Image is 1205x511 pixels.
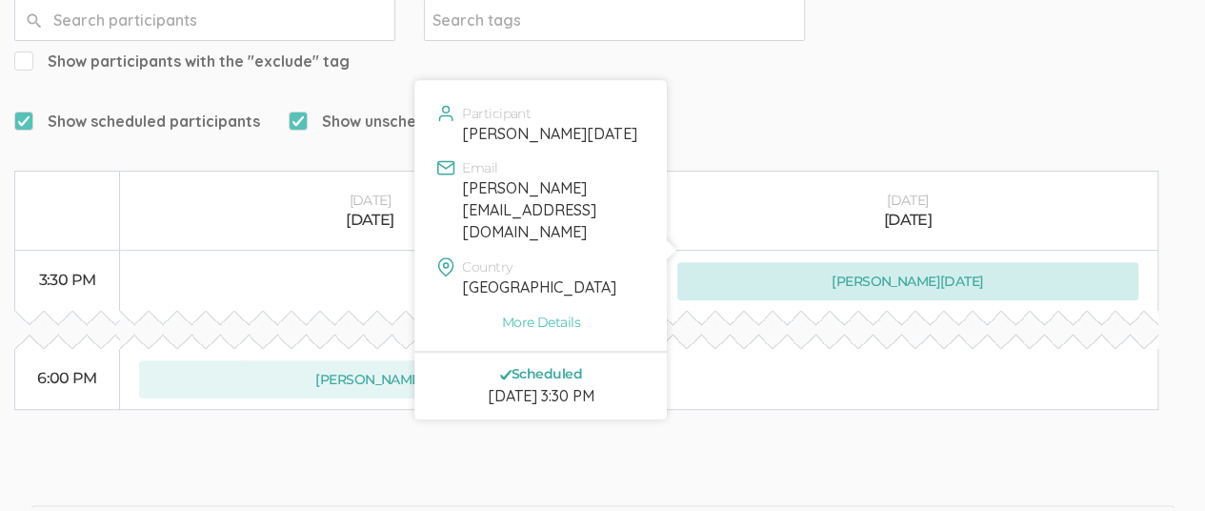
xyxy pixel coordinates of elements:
[139,191,601,210] div: [DATE]
[289,111,552,133] span: Show unscheduled participants
[34,368,100,390] div: 6:00 PM
[432,8,552,32] input: Search tags
[436,104,455,123] img: user.svg
[139,210,601,232] div: [DATE]
[139,360,601,399] button: [PERSON_NAME]
[677,191,1139,210] div: [DATE]
[14,51,350,72] span: Show participants with the "exclude" tag
[429,313,653,332] a: More Details
[462,161,497,174] span: Email
[500,369,512,380] img: check.12x12.green.svg
[429,385,653,407] div: [DATE] 3:30 PM
[462,123,643,145] div: [PERSON_NAME][DATE]
[14,111,260,133] span: Show scheduled participants
[436,158,455,177] img: mail.16x16.green.svg
[429,367,653,380] div: Scheduled
[34,270,100,292] div: 3:30 PM
[1110,419,1205,511] iframe: Chat Widget
[436,257,455,276] img: mapPin.svg
[462,260,512,274] span: Country
[677,262,1139,300] button: [PERSON_NAME][DATE]
[462,107,531,120] span: Participant
[462,276,643,298] div: [GEOGRAPHIC_DATA]
[462,177,643,243] div: [PERSON_NAME][EMAIL_ADDRESS][DOMAIN_NAME]
[677,210,1139,232] div: [DATE]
